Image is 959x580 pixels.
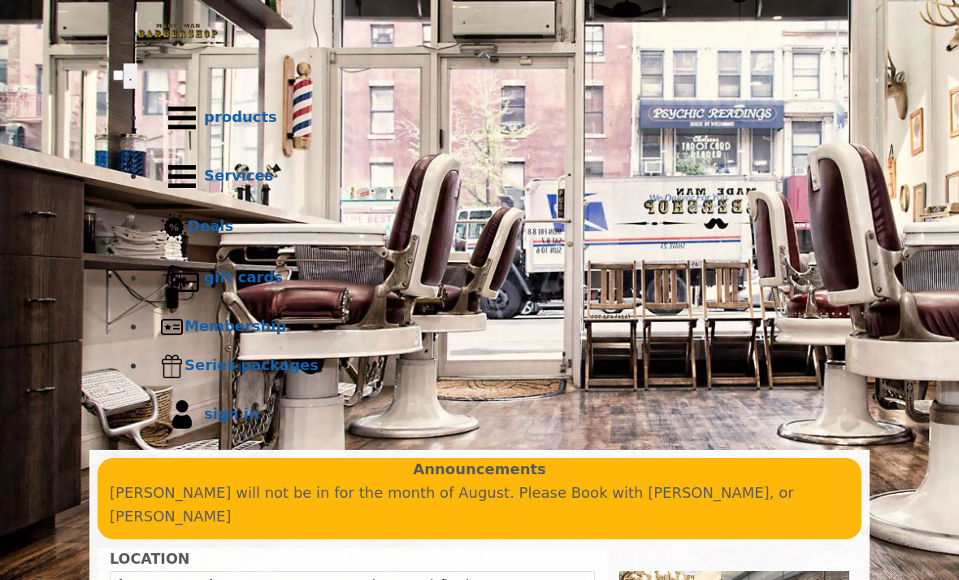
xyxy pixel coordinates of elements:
img: Products [160,96,204,140]
p: [PERSON_NAME] will not be in for the month of August. Please Book with [PERSON_NAME], or [PERSON_... [110,482,849,529]
a: Series packagesSeries packages [145,347,846,386]
a: Gift cardsgift cards [145,249,846,307]
a: ServicesServices [145,147,846,206]
a: DealsDeals [145,206,846,249]
b: Series packages [184,356,319,373]
img: Deals [160,213,188,242]
input: menu toggle [113,70,124,81]
img: sign in [160,393,204,437]
b: Services [204,167,274,184]
b: Membership [184,317,286,334]
b: products [204,108,277,125]
img: Gift cards [160,256,204,300]
a: MembershipMembership [145,307,846,347]
img: Series packages [160,354,184,378]
button: menu toggle [124,63,137,89]
a: sign insign in [145,386,846,444]
img: Services [160,155,204,198]
a: Productsproducts [145,89,846,147]
img: Made Man Barbershop logo [113,9,243,61]
b: sign in [204,405,259,422]
b: LOCATION [110,551,189,567]
b: gift cards [204,268,283,286]
b: Announcements [413,458,546,482]
span: . [128,68,132,84]
img: Membership [160,315,184,339]
b: Deals [188,217,233,234]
